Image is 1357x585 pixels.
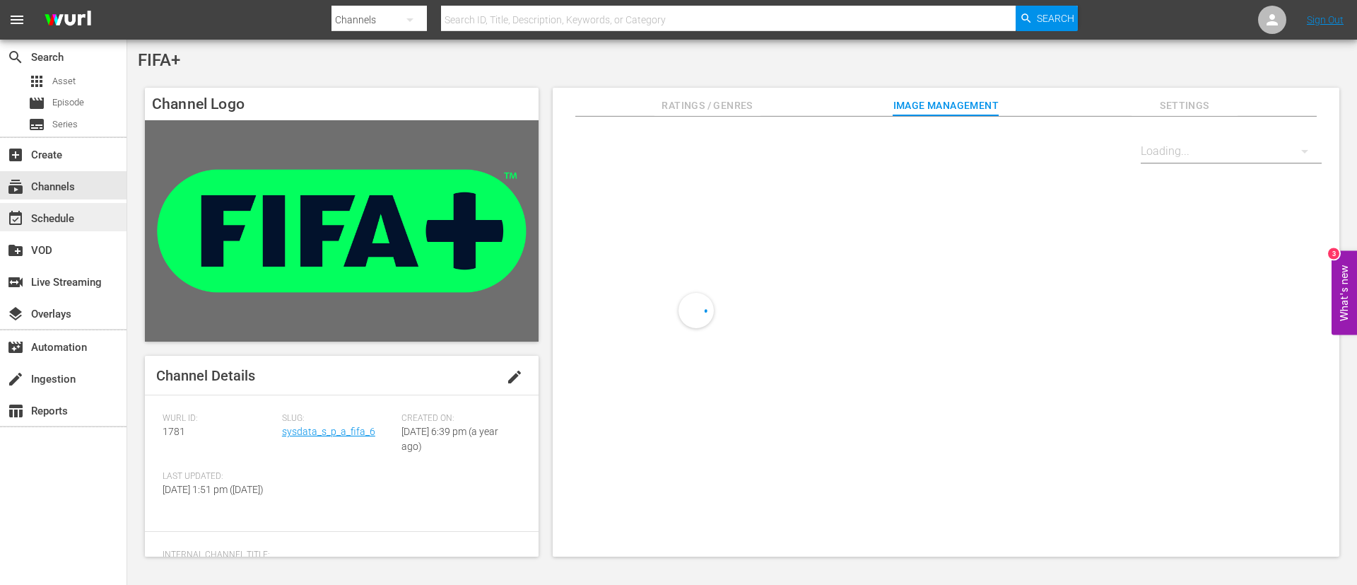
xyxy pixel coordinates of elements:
[7,339,24,356] span: Automation
[138,50,180,70] span: FIFA+
[8,11,25,28] span: menu
[28,116,45,133] span: Series
[7,242,24,259] span: VOD
[163,426,185,437] span: 1781
[28,95,45,112] span: Episode
[28,73,45,90] span: Asset
[7,146,24,163] span: Create
[1332,250,1357,335] button: Open Feedback Widget
[7,306,24,323] span: Overlays
[7,210,24,227] span: Schedule
[52,74,76,88] span: Asset
[163,484,264,495] span: [DATE] 1:51 pm ([DATE])
[1307,14,1344,25] a: Sign Out
[401,426,498,452] span: [DATE] 6:39 pm (a year ago)
[34,4,102,37] img: ans4CAIJ8jUAAAAAAAAAAAAAAAAAAAAAAAAgQb4GAAAAAAAAAAAAAAAAAAAAAAAAJMjXAAAAAAAAAAAAAAAAAAAAAAAAgAT5G...
[654,97,760,115] span: Ratings / Genres
[7,371,24,388] span: Ingestion
[52,117,78,132] span: Series
[7,402,24,419] span: Reports
[1328,248,1339,259] div: 3
[156,367,255,384] span: Channel Details
[163,471,275,482] span: Last Updated:
[7,274,24,291] span: Live Streaming
[7,49,24,66] span: Search
[1016,6,1078,31] button: Search
[282,413,394,424] span: Slug:
[163,413,275,424] span: Wurl ID:
[52,95,84,110] span: Episode
[7,178,24,195] span: Channels
[401,413,514,424] span: Created On:
[145,88,539,120] h4: Channel Logo
[506,369,523,386] span: edit
[282,426,375,437] a: sysdata_s_p_a_fifa_6
[1132,97,1238,115] span: Settings
[145,120,539,342] img: FIFA+
[1037,6,1074,31] span: Search
[163,550,514,561] span: Internal Channel Title:
[498,360,531,394] button: edit
[893,97,999,115] span: Image Management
